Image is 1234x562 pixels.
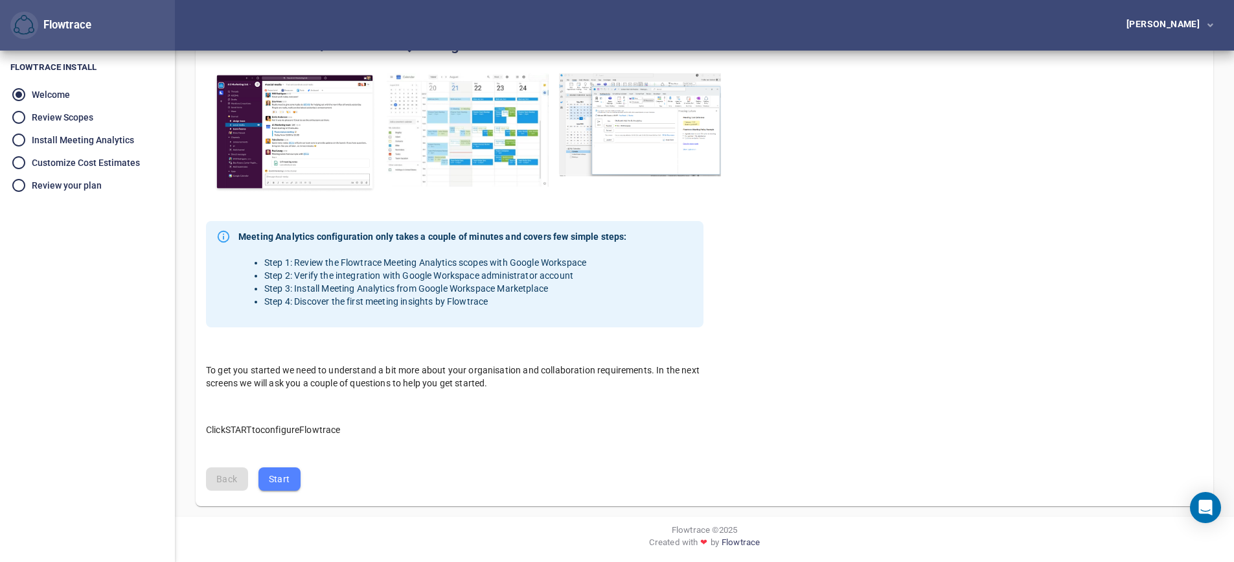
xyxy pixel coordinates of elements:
li: Step 4: Discover the first meeting insights by Flowtrace [264,295,627,308]
button: Google CalendarGoogle Calendar analytics [379,27,556,194]
div: [PERSON_NAME] [1126,19,1205,29]
li: Step 1: Review the Flowtrace Meeting Analytics scopes with Google Workspace [264,256,627,269]
div: Open Intercom Messenger [1190,492,1221,523]
div: To get you started we need to understand a bit more about your organisation and collaboration req... [196,353,714,400]
div: Created with [185,536,1224,554]
a: Flowtrace [722,536,760,554]
div: Flowtrace [38,18,91,33]
span: Start [269,471,290,487]
span: Flowtrace © 2025 [672,524,737,536]
button: Outlook CalendarOutlook Calendar analytics [551,27,729,185]
li: Step 3: Install Meeting Analytics from Google Workspace Marketplace [264,282,627,295]
p: Click START to configure Flowtrace [206,410,703,436]
div: Flowtrace [10,12,91,40]
img: Flowtrace [14,15,34,36]
img: Outlook Calendar analytics [559,73,721,177]
strong: Meeting Analytics configuration only takes a couple of minutes and covers few simple steps: [238,230,627,243]
button: Slack WorkspaceSlack Workspace analytics [206,27,383,200]
button: [PERSON_NAME] [1106,14,1224,38]
button: Flowtrace [10,12,38,40]
img: Slack Workspace analytics [214,73,376,193]
span: ❤ [698,536,710,548]
span: by [711,536,719,554]
img: Google Calendar analytics [387,73,549,187]
button: Start [258,467,301,491]
li: Step 2: Verify the integration with Google Workspace administrator account [264,269,627,282]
